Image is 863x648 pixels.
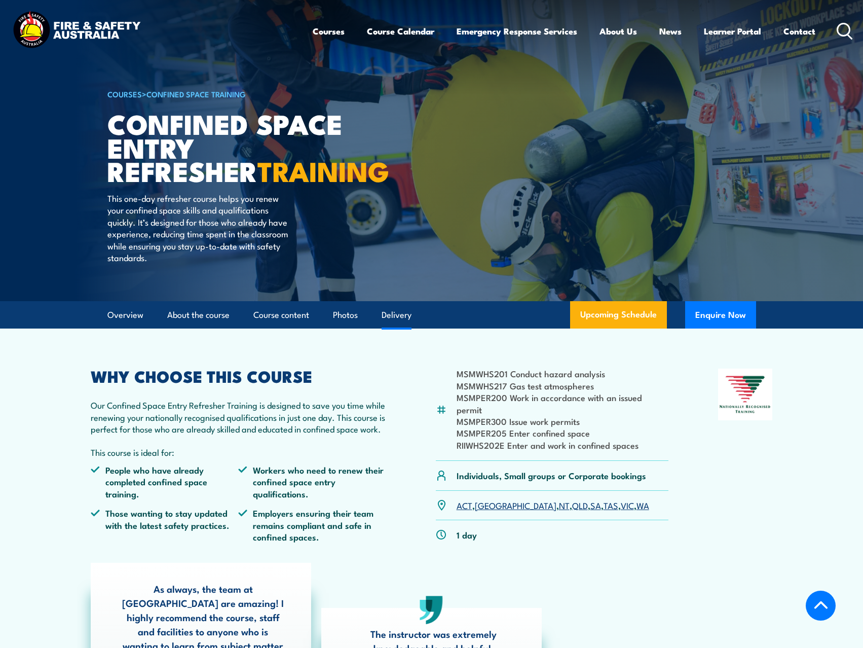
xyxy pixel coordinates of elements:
p: , , , , , , , [457,499,649,511]
a: ACT [457,499,472,511]
a: COURSES [107,88,142,99]
a: Emergency Response Services [457,18,577,45]
p: Individuals, Small groups or Corporate bookings [457,470,646,481]
a: Photos [333,302,358,329]
li: Those wanting to stay updated with the latest safety practices. [91,507,239,543]
a: Upcoming Schedule [570,301,667,329]
img: Nationally Recognised Training logo. [718,369,773,420]
a: About the course [167,302,230,329]
a: About Us [599,18,637,45]
p: This one-day refresher course helps you renew your confined space skills and qualifications quick... [107,192,292,263]
a: Courses [313,18,345,45]
a: NT [559,499,570,511]
li: RIIWHS202E Enter and work in confined spaces [457,439,669,451]
a: Overview [107,302,143,329]
a: WA [636,499,649,511]
h2: WHY CHOOSE THIS COURSE [91,369,387,383]
p: This course is ideal for: [91,446,387,458]
a: Learner Portal [704,18,761,45]
a: Course content [253,302,309,329]
button: Enquire Now [685,301,756,329]
li: Workers who need to renew their confined space entry qualifications. [238,464,386,499]
p: Our Confined Space Entry Refresher Training is designed to save you time while renewing your nati... [91,399,387,435]
a: Confined Space Training [146,88,246,99]
a: Delivery [382,302,411,329]
h6: > [107,88,358,100]
p: 1 day [457,529,477,541]
li: MSMPER205 Enter confined space [457,427,669,439]
h1: Confined Space Entry Refresher [107,112,358,183]
li: People who have already completed confined space training. [91,464,239,499]
a: SA [590,499,601,511]
li: MSMPER200 Work in accordance with an issued permit [457,391,669,415]
li: Employers ensuring their team remains compliant and safe in confined spaces. [238,507,386,543]
a: Contact [783,18,815,45]
li: MSMPER300 Issue work permits [457,415,669,427]
a: [GEOGRAPHIC_DATA] [475,499,556,511]
a: TAS [604,499,618,511]
a: VIC [621,499,634,511]
a: Course Calendar [367,18,434,45]
li: MSMWHS217 Gas test atmospheres [457,380,669,391]
a: QLD [572,499,588,511]
strong: TRAINING [257,149,389,191]
a: News [659,18,682,45]
li: MSMWHS201 Conduct hazard analysis [457,368,669,379]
